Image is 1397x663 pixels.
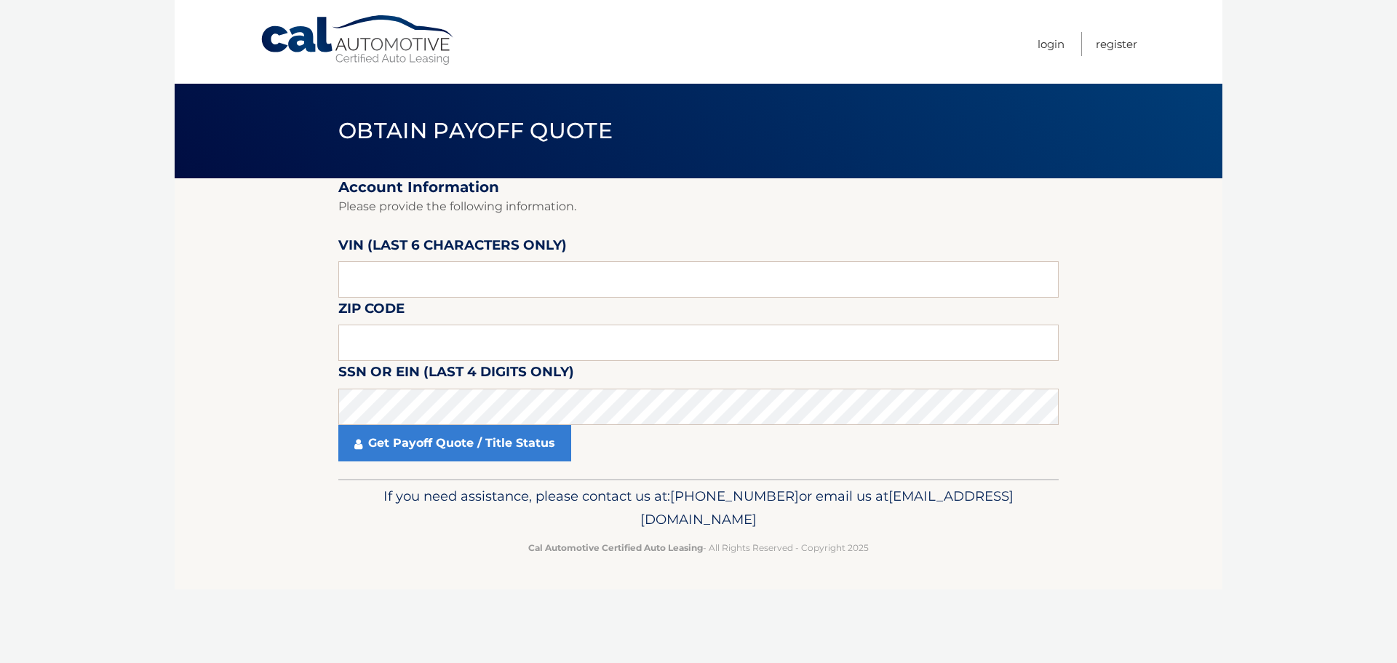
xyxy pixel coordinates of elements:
a: Register [1096,32,1137,56]
span: Obtain Payoff Quote [338,117,613,144]
p: - All Rights Reserved - Copyright 2025 [348,540,1049,555]
span: [PHONE_NUMBER] [670,488,799,504]
label: SSN or EIN (last 4 digits only) [338,361,574,388]
a: Get Payoff Quote / Title Status [338,425,571,461]
strong: Cal Automotive Certified Auto Leasing [528,542,703,553]
a: Login [1038,32,1064,56]
p: Please provide the following information. [338,196,1059,217]
h2: Account Information [338,178,1059,196]
a: Cal Automotive [260,15,456,66]
label: Zip Code [338,298,405,325]
label: VIN (last 6 characters only) [338,234,567,261]
p: If you need assistance, please contact us at: or email us at [348,485,1049,531]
